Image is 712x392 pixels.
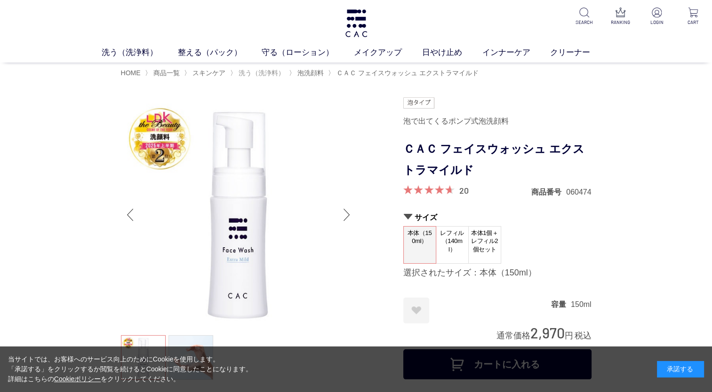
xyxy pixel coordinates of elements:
[152,69,180,77] a: 商品一覧
[469,227,501,256] span: 本体1個＋レフィル2個セット
[336,69,479,77] span: ＣＡＣ フェイスウォッシュ エクストラマイルド
[404,227,436,253] span: 本体（150ml）
[335,69,479,77] a: ＣＡＣ フェイスウォッシュ エクストラマイルド
[551,299,571,309] dt: 容量
[8,354,253,384] div: 当サイトでは、お客様へのサービス向上のためにCookieを使用します。 「承諾する」をクリックするか閲覧を続けるとCookieに同意したことになります。 詳細はこちらの をクリックしてください。
[609,8,632,26] a: RANKING
[403,139,592,181] h1: ＣＡＣ フェイスウォッシュ エクストラマイルド
[657,361,704,377] div: 承諾する
[121,97,356,332] img: ＣＡＣ フェイスウォッシュ エクストラマイルド 本体（150ml）
[191,69,225,77] a: スキンケア
[296,69,324,77] a: 泡洗顔料
[145,69,182,78] li: 〉
[573,19,596,26] p: SEARCH
[403,212,592,222] h2: サイズ
[531,187,566,197] dt: 商品番号
[609,19,632,26] p: RANKING
[237,69,285,77] a: 洗う（洗浄料）
[482,47,551,59] a: インナーケア
[192,69,225,77] span: スキンケア
[403,97,434,109] img: 泡タイプ
[573,8,596,26] a: SEARCH
[645,19,668,26] p: LOGIN
[575,331,592,340] span: 税込
[565,331,573,340] span: 円
[354,47,422,59] a: メイクアップ
[230,69,287,78] li: 〉
[403,113,592,129] div: 泡で出てくるポンプ式泡洗顔料
[571,299,592,309] dd: 150ml
[566,187,591,197] dd: 060474
[328,69,481,78] li: 〉
[297,69,324,77] span: 泡洗顔料
[422,47,482,59] a: 日やけ止め
[239,69,285,77] span: 洗う（洗浄料）
[121,196,140,234] div: Previous slide
[645,8,668,26] a: LOGIN
[153,69,180,77] span: 商品一覧
[178,47,262,59] a: 整える（パック）
[102,47,178,59] a: 洗う（洗浄料）
[262,47,354,59] a: 守る（ローション）
[530,324,565,341] span: 2,970
[403,267,592,279] div: 選択されたサイズ：本体（150ml）
[436,227,468,256] span: レフィル（140ml）
[54,375,101,383] a: Cookieポリシー
[681,8,704,26] a: CART
[289,69,326,78] li: 〉
[121,69,141,77] a: HOME
[337,196,356,234] div: Next slide
[344,9,368,37] img: logo
[550,47,610,59] a: クリーナー
[403,298,429,323] a: お気に入りに登録する
[184,69,228,78] li: 〉
[496,331,530,340] span: 通常価格
[681,19,704,26] p: CART
[459,185,469,196] a: 20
